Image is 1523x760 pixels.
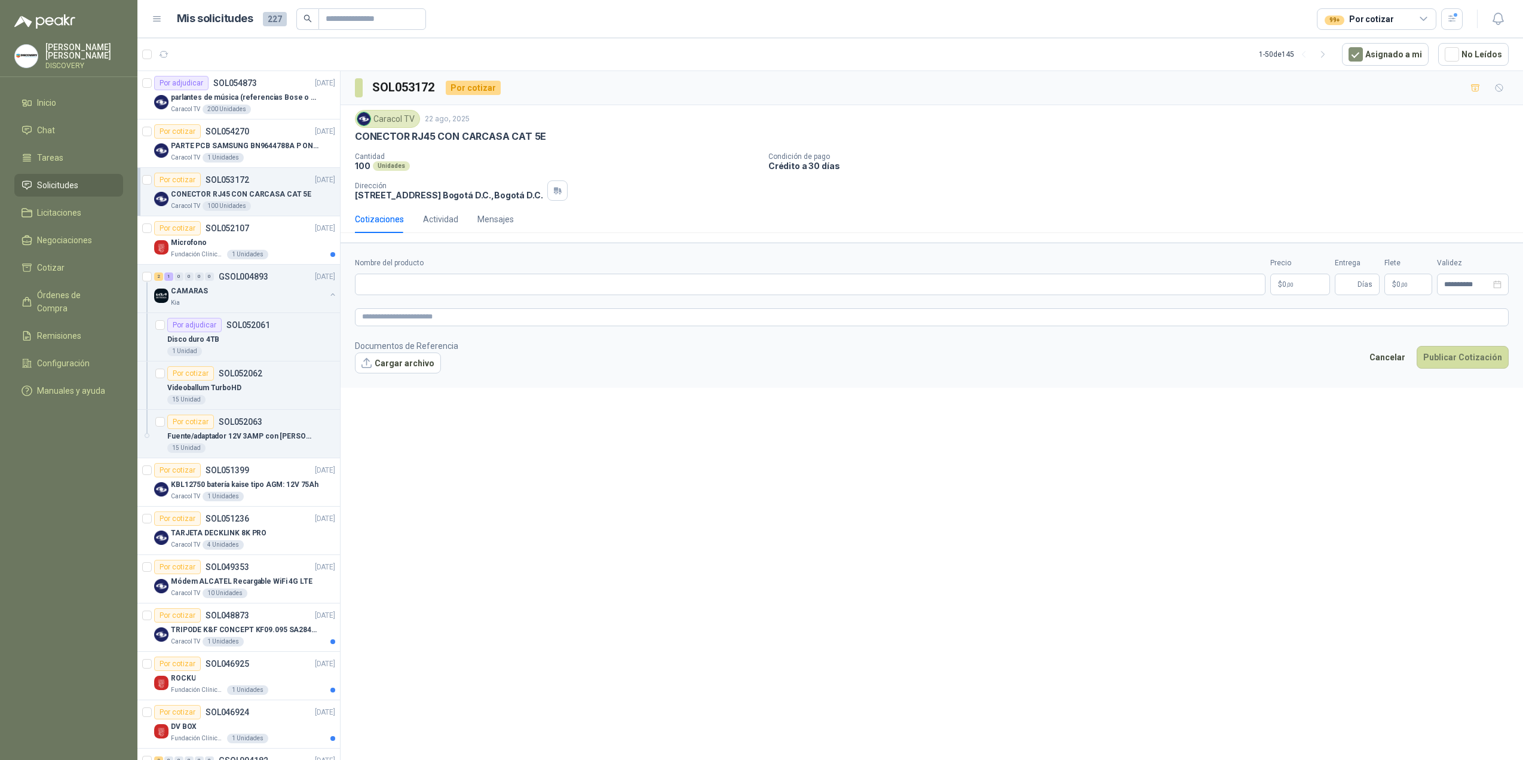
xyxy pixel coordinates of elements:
p: [DATE] [315,707,335,718]
p: Fundación Clínica Shaio [171,734,225,743]
div: 0 [205,272,214,281]
p: SOL049353 [206,563,249,571]
img: Company Logo [154,95,168,109]
h1: Mis solicitudes [177,10,253,27]
a: Solicitudes [14,174,123,197]
p: Documentos de Referencia [355,339,458,353]
p: ROCKU [171,673,195,684]
p: Fundación Clínica Shaio [171,250,225,259]
img: Company Logo [15,45,38,68]
div: 15 Unidad [167,395,206,404]
p: [DATE] [315,174,335,186]
div: 0 [195,272,204,281]
span: Órdenes de Compra [37,289,112,315]
span: Inicio [37,96,56,109]
div: 1 Unidades [227,250,268,259]
span: ,00 [1401,281,1408,288]
span: Configuración [37,357,90,370]
div: 15 Unidad [167,443,206,453]
a: Chat [14,119,123,142]
span: $ [1392,281,1396,288]
p: [DATE] [315,465,335,476]
a: 2 1 0 0 0 0 GSOL004893[DATE] Company LogoCAMARASKia [154,269,338,308]
img: Company Logo [154,724,168,738]
p: Caracol TV [171,589,200,598]
p: Caracol TV [171,201,200,211]
p: [DATE] [315,562,335,573]
a: Por cotizarSOL048873[DATE] Company LogoTRIPODE K&F CONCEPT KF09.095 SA284C1Caracol TV1 Unidades [137,603,340,652]
div: Por cotizar [446,81,501,95]
a: Por cotizarSOL054270[DATE] Company LogoPARTE PCB SAMSUNG BN9644788A P ONECONNECaracol TV1 Unidades [137,119,340,168]
p: [PERSON_NAME] [PERSON_NAME] [45,43,123,60]
span: Chat [37,124,55,137]
img: Company Logo [154,627,168,642]
a: Cotizar [14,256,123,279]
p: SOL048873 [206,611,249,620]
span: Negociaciones [37,234,92,247]
div: Por cotizar [154,173,201,187]
p: Disco duro 4TB [167,334,219,345]
div: Por cotizar [154,608,201,623]
p: SOL046924 [206,708,249,716]
div: 1 Unidades [203,637,244,646]
p: TARJETA DECKLINK 8K PRO [171,528,266,539]
p: Caracol TV [171,105,200,114]
p: [DATE] [315,126,335,137]
button: Cargar archivo [355,353,441,374]
p: KBL12750 batería kaise tipo AGM: 12V 75Ah [171,479,318,491]
div: Por cotizar [154,560,201,574]
p: $ 0,00 [1384,274,1432,295]
p: Videoballum TurboHD [167,382,241,394]
div: 4 Unidades [203,540,244,550]
p: SOL052063 [219,418,262,426]
p: $0,00 [1270,274,1330,295]
div: Por adjudicar [154,76,209,90]
div: 1 [164,272,173,281]
p: DV BOX [171,721,197,733]
div: Por cotizar [154,511,201,526]
p: Kia [171,298,180,308]
p: SOL051236 [206,514,249,523]
p: [DATE] [315,610,335,621]
span: Remisiones [37,329,81,342]
p: CAMARAS [171,286,208,297]
p: [STREET_ADDRESS] Bogotá D.C. , Bogotá D.C. [355,190,543,200]
a: Por cotizarSOL049353[DATE] Company LogoMódem ALCATEL Recargable WiFi 4G LTECaracol TV10 Unidades [137,555,340,603]
p: SOL046925 [206,660,249,668]
button: Cancelar [1363,346,1412,369]
span: Cotizar [37,261,65,274]
div: 10 Unidades [203,589,247,598]
span: search [304,14,312,23]
span: Licitaciones [37,206,81,219]
img: Company Logo [154,531,168,545]
p: [DATE] [315,223,335,234]
p: [DATE] [315,271,335,283]
p: SOL052107 [206,224,249,232]
div: Por cotizar [154,657,201,671]
label: Nombre del producto [355,258,1265,269]
p: SOL053172 [206,176,249,184]
img: Company Logo [154,579,168,593]
div: Cotizaciones [355,213,404,226]
span: Tareas [37,151,63,164]
p: PARTE PCB SAMSUNG BN9644788A P ONECONNE [171,140,320,152]
label: Entrega [1335,258,1380,269]
div: Actividad [423,213,458,226]
p: TRIPODE K&F CONCEPT KF09.095 SA284C1 [171,624,320,636]
a: Por cotizarSOL052063Fuente/adaptador 12V 3AMP con [PERSON_NAME] LED15 Unidad [137,410,340,458]
p: Caracol TV [171,540,200,550]
img: Company Logo [154,240,168,255]
h3: SOL053172 [372,78,436,97]
span: Solicitudes [37,179,78,192]
div: Por cotizar [154,463,201,477]
p: SOL054873 [213,79,257,87]
p: SOL052061 [226,321,270,329]
img: Company Logo [357,112,370,125]
img: Company Logo [154,192,168,206]
p: CONECTOR RJ45 CON CARCASA CAT 5E [355,130,546,143]
div: Por cotizar [1325,13,1393,26]
a: Licitaciones [14,201,123,224]
label: Validez [1437,258,1509,269]
span: 0 [1282,281,1294,288]
p: SOL054270 [206,127,249,136]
